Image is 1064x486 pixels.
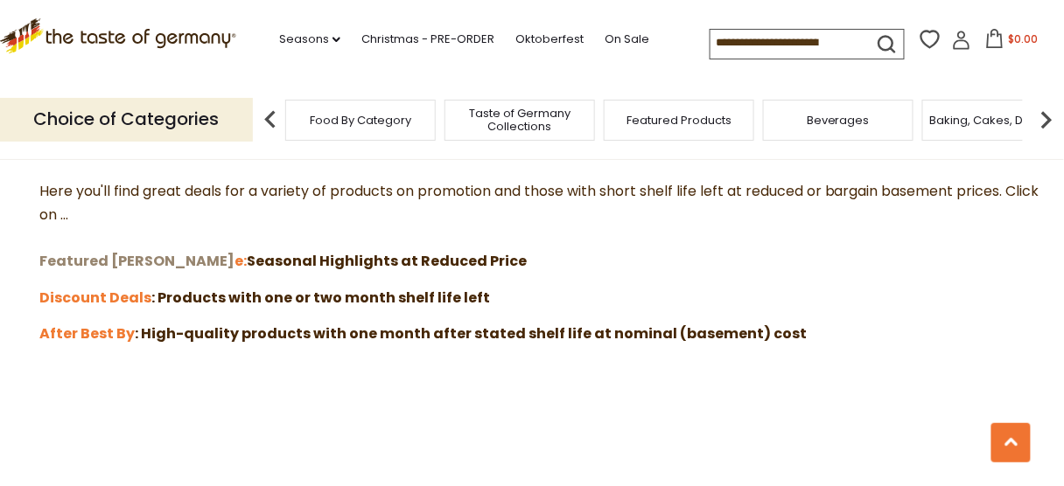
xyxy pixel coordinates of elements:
a: Food By Category [310,114,411,127]
a: On Sale [605,30,649,49]
a: Oktoberfest [515,30,584,49]
a: Featured [PERSON_NAME] [39,251,234,271]
span: $0.00 [1008,31,1038,46]
img: next arrow [1029,102,1064,137]
button: $0.00 [975,29,1049,55]
strong: : High-quality products with one month after stated shelf life at nominal (basement) cost [135,323,807,344]
a: Featured Products [626,114,731,127]
a: Seasons [279,30,340,49]
a: Discount Deals [39,288,151,308]
img: previous arrow [253,102,288,137]
strong: : Products with one or two month shelf life left [151,288,490,308]
a: After Best By [39,323,135,344]
a: e: [234,251,247,271]
strong: Seasonal Highlights at Reduced Price [234,251,527,271]
span: Here you'll find great deals for a variety of products on promotion and those with short shelf li... [39,181,1039,271]
a: Beverages [807,114,870,127]
a: Taste of Germany Collections [450,107,590,133]
a: Christmas - PRE-ORDER [361,30,494,49]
